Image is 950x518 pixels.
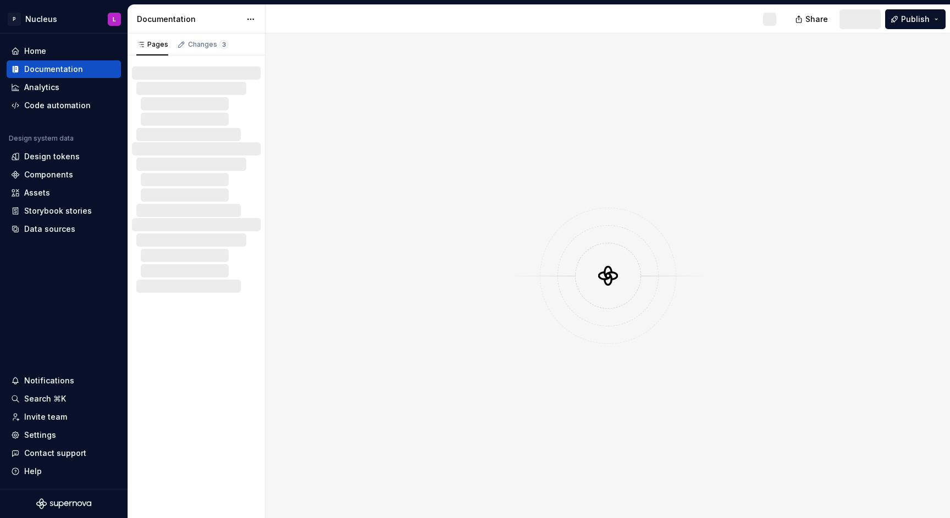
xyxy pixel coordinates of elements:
div: L [113,15,116,24]
div: Search ⌘K [24,393,66,404]
a: Documentation [7,60,121,78]
a: Home [7,42,121,60]
span: 3 [219,40,228,49]
div: Help [24,466,42,477]
a: Code automation [7,97,121,114]
button: Contact support [7,444,121,462]
div: Settings [24,430,56,441]
span: Share [805,14,828,25]
span: Publish [901,14,930,25]
div: Home [24,46,46,57]
button: Publish [885,9,946,29]
div: Changes [188,40,228,49]
button: Search ⌘K [7,390,121,408]
a: Design tokens [7,148,121,165]
a: Components [7,166,121,183]
div: Analytics [24,82,59,93]
svg: Supernova Logo [36,498,91,509]
div: Invite team [24,411,67,422]
div: Nucleus [25,14,57,25]
div: Components [24,169,73,180]
div: Contact support [24,448,86,459]
a: Analytics [7,79,121,96]
div: Pages [136,40,168,49]
div: Code automation [24,100,91,111]
a: Storybook stories [7,202,121,220]
div: Documentation [137,14,241,25]
div: P [8,13,21,26]
a: Data sources [7,220,121,238]
button: Notifications [7,372,121,389]
button: Share [789,9,835,29]
button: PNucleusL [2,7,125,31]
div: Documentation [24,64,83,75]
div: Assets [24,187,50,198]
a: Settings [7,426,121,444]
button: Help [7,463,121,480]
div: Design tokens [24,151,80,162]
a: Invite team [7,408,121,426]
div: Data sources [24,224,75,235]
div: Notifications [24,375,74,386]
div: Design system data [9,134,74,143]
div: Storybook stories [24,205,92,216]
a: Assets [7,184,121,202]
